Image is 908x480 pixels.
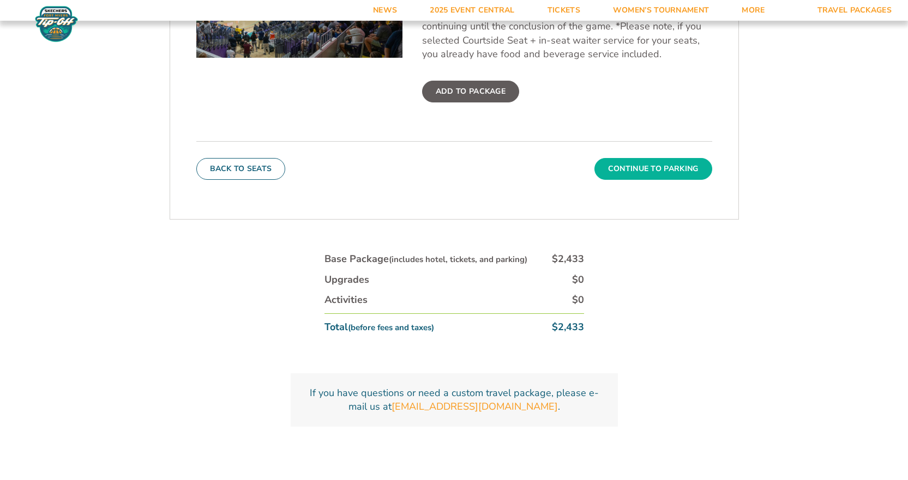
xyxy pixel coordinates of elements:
div: Total [324,320,434,334]
div: Base Package [324,252,527,266]
a: [EMAIL_ADDRESS][DOMAIN_NAME] [392,400,558,414]
button: Continue To Parking [594,158,712,180]
div: Upgrades [324,273,369,287]
label: Add To Package [422,81,519,102]
div: $2,433 [552,252,584,266]
div: $0 [572,293,584,307]
div: $0 [572,273,584,287]
small: (includes hotel, tickets, and parking) [389,254,527,265]
small: (before fees and taxes) [348,322,434,333]
img: Fort Myers Tip-Off [33,5,80,42]
div: $2,433 [552,320,584,334]
p: If you have questions or need a custom travel package, please e-mail us at . [304,386,605,414]
div: Activities [324,293,368,307]
button: Back To Seats [196,158,286,180]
